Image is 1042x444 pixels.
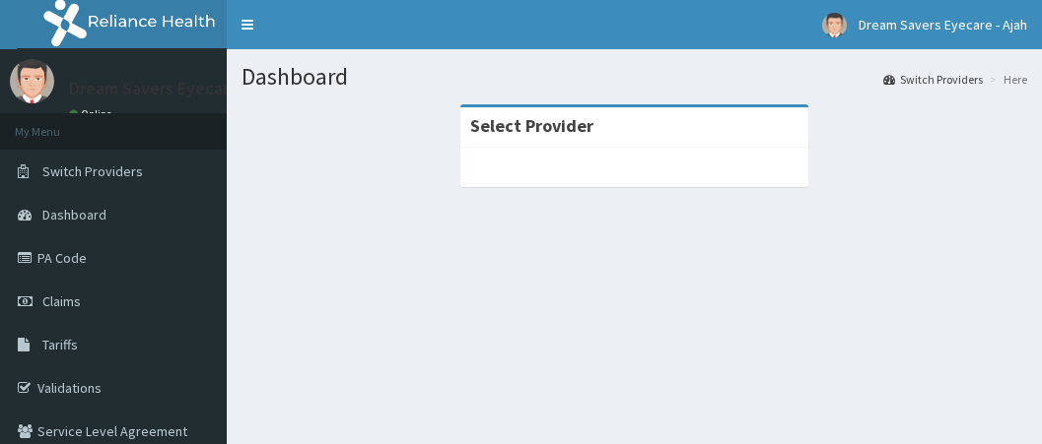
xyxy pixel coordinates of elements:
[42,336,78,353] span: Tariffs
[42,206,106,223] span: Dashboard
[69,80,285,97] p: Dream Savers Eyecare - Ajah
[242,64,1027,90] h1: Dashboard
[883,71,983,88] a: Switch Providers
[42,292,81,310] span: Claims
[985,71,1027,88] li: Here
[822,13,847,37] img: User Image
[470,114,593,137] strong: Select Provider
[69,107,116,121] a: Online
[10,59,54,103] img: User Image
[42,162,143,180] span: Switch Providers
[859,16,1027,33] span: Dream Savers Eyecare - Ajah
